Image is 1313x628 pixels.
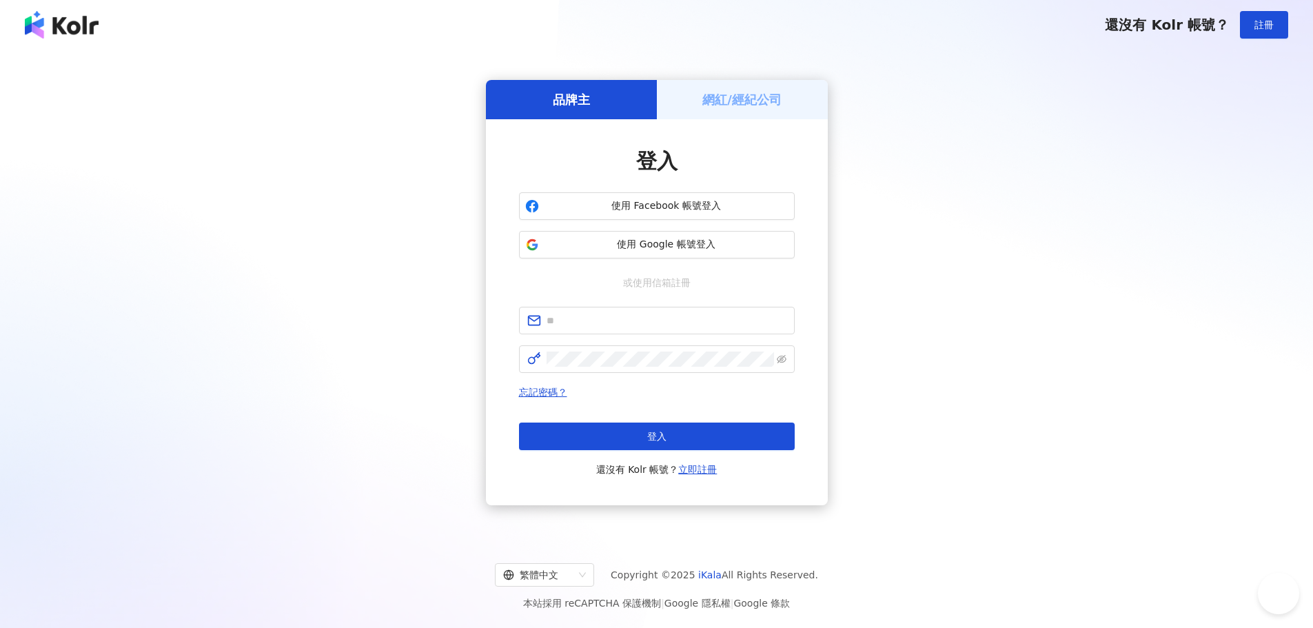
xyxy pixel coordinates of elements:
[553,91,590,108] h5: 品牌主
[25,11,99,39] img: logo
[664,598,731,609] a: Google 隱私權
[519,192,795,220] button: 使用 Facebook 帳號登入
[636,149,678,173] span: 登入
[777,354,786,364] span: eye-invisible
[1105,17,1229,33] span: 還沒有 Kolr 帳號？
[544,199,788,213] span: 使用 Facebook 帳號登入
[544,238,788,252] span: 使用 Google 帳號登入
[611,567,818,583] span: Copyright © 2025 All Rights Reserved.
[503,564,573,586] div: 繁體中文
[1240,11,1288,39] button: 註冊
[1258,573,1299,614] iframe: Help Scout Beacon - Open
[596,461,717,478] span: 還沒有 Kolr 帳號？
[647,431,666,442] span: 登入
[1254,19,1274,30] span: 註冊
[519,387,567,398] a: 忘記密碼？
[661,598,664,609] span: |
[523,595,790,611] span: 本站採用 reCAPTCHA 保護機制
[698,569,722,580] a: iKala
[519,423,795,450] button: 登入
[678,464,717,475] a: 立即註冊
[733,598,790,609] a: Google 條款
[613,275,700,290] span: 或使用信箱註冊
[519,231,795,259] button: 使用 Google 帳號登入
[731,598,734,609] span: |
[702,91,782,108] h5: 網紅/經紀公司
